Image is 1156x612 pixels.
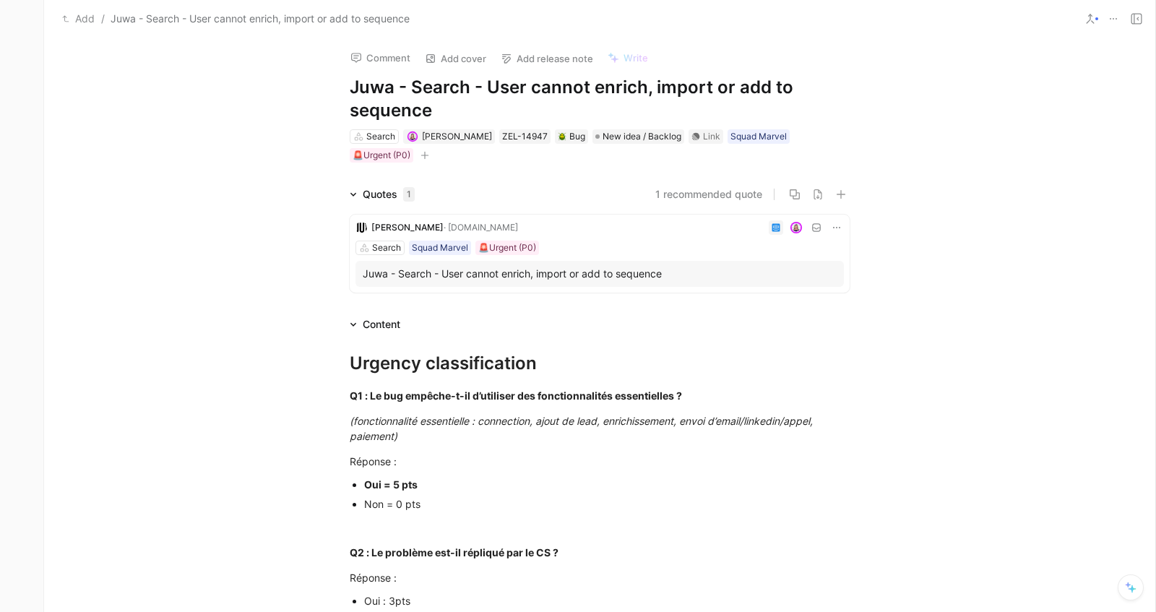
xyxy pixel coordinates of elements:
[344,316,406,333] div: Content
[101,10,105,27] span: /
[350,76,850,122] h1: Juwa - Search - User cannot enrich, import or add to sequence
[371,222,444,233] span: [PERSON_NAME]
[353,148,410,163] div: 🚨Urgent (P0)
[444,222,518,233] span: · [DOMAIN_NAME]
[363,186,415,203] div: Quotes
[655,186,762,203] button: 1 recommended quote
[592,129,684,144] div: New idea / Backlog
[111,10,410,27] span: Juwa - Search - User cannot enrich, import or add to sequence
[558,132,566,141] img: 🪲
[494,48,600,69] button: Add release note
[363,265,837,283] div: Juwa - Search - User cannot enrich, import or add to sequence
[344,186,420,203] div: Quotes1
[350,415,816,442] em: (fonctionnalité essentielle : connection, ajout de lead, enrichissement, envoi d’email/linkedin/a...
[478,241,536,255] div: 🚨Urgent (P0)
[792,223,801,233] img: avatar
[364,478,418,491] strong: Oui = 5 pts
[403,187,415,202] div: 1
[350,454,850,469] div: Réponse :
[412,241,468,255] div: Squad Marvel
[703,129,720,144] div: Link
[408,133,416,141] img: avatar
[372,241,401,255] div: Search
[350,570,850,585] div: Réponse :
[502,129,548,144] div: ZEL-14947
[366,129,395,144] div: Search
[418,48,493,69] button: Add cover
[624,51,648,64] span: Write
[59,10,98,27] button: Add
[350,546,558,559] strong: Q2 : Le problème est-il répliqué par le CS ?
[422,131,492,142] span: [PERSON_NAME]
[558,129,585,144] div: Bug
[603,129,681,144] span: New idea / Backlog
[355,222,367,233] img: logo
[350,350,850,376] div: Urgency classification
[730,129,787,144] div: Squad Marvel
[601,48,655,68] button: Write
[363,316,400,333] div: Content
[344,48,417,68] button: Comment
[364,496,850,512] div: Non = 0 pts
[350,389,682,402] strong: Q1 : Le bug empêche-t-il d’utiliser des fonctionnalités essentielles ?
[364,593,850,608] div: Oui : 3pts
[555,129,588,144] div: 🪲Bug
